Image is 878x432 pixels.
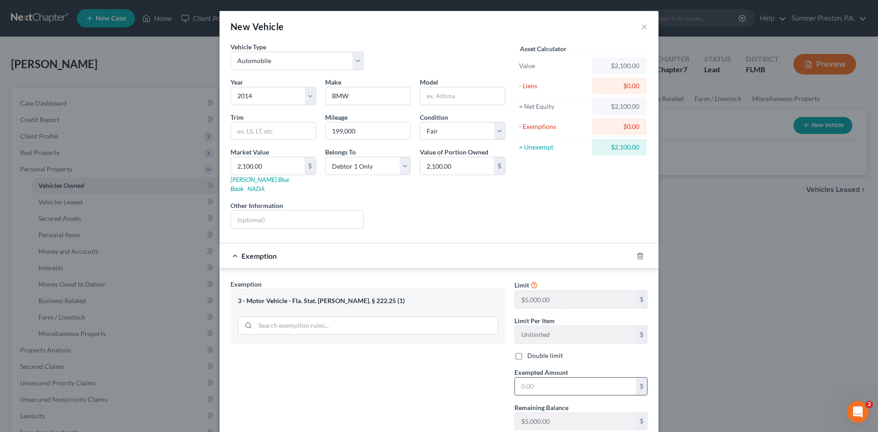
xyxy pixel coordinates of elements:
label: Remaining Balance [514,403,568,412]
span: Belongs To [325,148,356,156]
span: Exemption [241,251,277,260]
input: -- [515,326,636,343]
label: Trim [230,112,244,122]
div: - Exemptions [519,122,588,131]
a: [PERSON_NAME] Blue Book [230,176,289,192]
div: $0.00 [600,81,639,91]
a: NADA [247,185,265,192]
input: ex. Nissan [326,87,410,105]
label: Double limit [527,351,563,360]
div: = Unexempt [519,143,588,152]
input: 0.00 [515,378,636,395]
span: 2 [866,401,873,408]
div: Value [519,61,588,70]
div: $2,100.00 [600,102,639,111]
div: $2,100.00 [600,143,639,152]
label: Vehicle Type [230,42,266,52]
input: 0.00 [420,157,494,175]
span: Exemption [230,280,262,288]
span: Make [325,78,341,86]
div: = Net Equity [519,102,588,111]
button: × [641,21,648,32]
div: $ [636,378,647,395]
div: $ [305,157,316,175]
div: $ [636,413,647,430]
div: $ [636,291,647,308]
input: Search exemption rules... [255,317,498,334]
label: Mileage [325,112,348,122]
div: 3 - Motor Vehicle - Fla. Stat. [PERSON_NAME]. § 222.25 (1) [238,297,498,305]
label: Other Information [230,201,283,210]
div: $0.00 [600,122,639,131]
label: Model [420,77,438,87]
iframe: Intercom live chat [847,401,869,423]
div: $ [636,326,647,343]
input: 0.00 [231,157,305,175]
label: Asset Calculator [520,44,567,53]
span: Limit [514,281,529,289]
input: ex. Altima [420,87,505,105]
div: $2,100.00 [600,61,639,70]
input: -- [515,291,636,308]
label: Condition [420,112,448,122]
label: Market Value [230,147,269,157]
input: -- [515,413,636,430]
label: Value of Portion Owned [420,147,488,157]
input: (optional) [231,211,363,228]
div: $ [494,157,505,175]
label: Limit Per Item [514,316,555,325]
div: New Vehicle [230,20,284,33]
div: - Liens [519,81,588,91]
input: -- [326,123,410,140]
span: Exempted Amount [514,368,568,376]
input: ex. LS, LT, etc [231,123,316,140]
label: Year [230,77,243,87]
